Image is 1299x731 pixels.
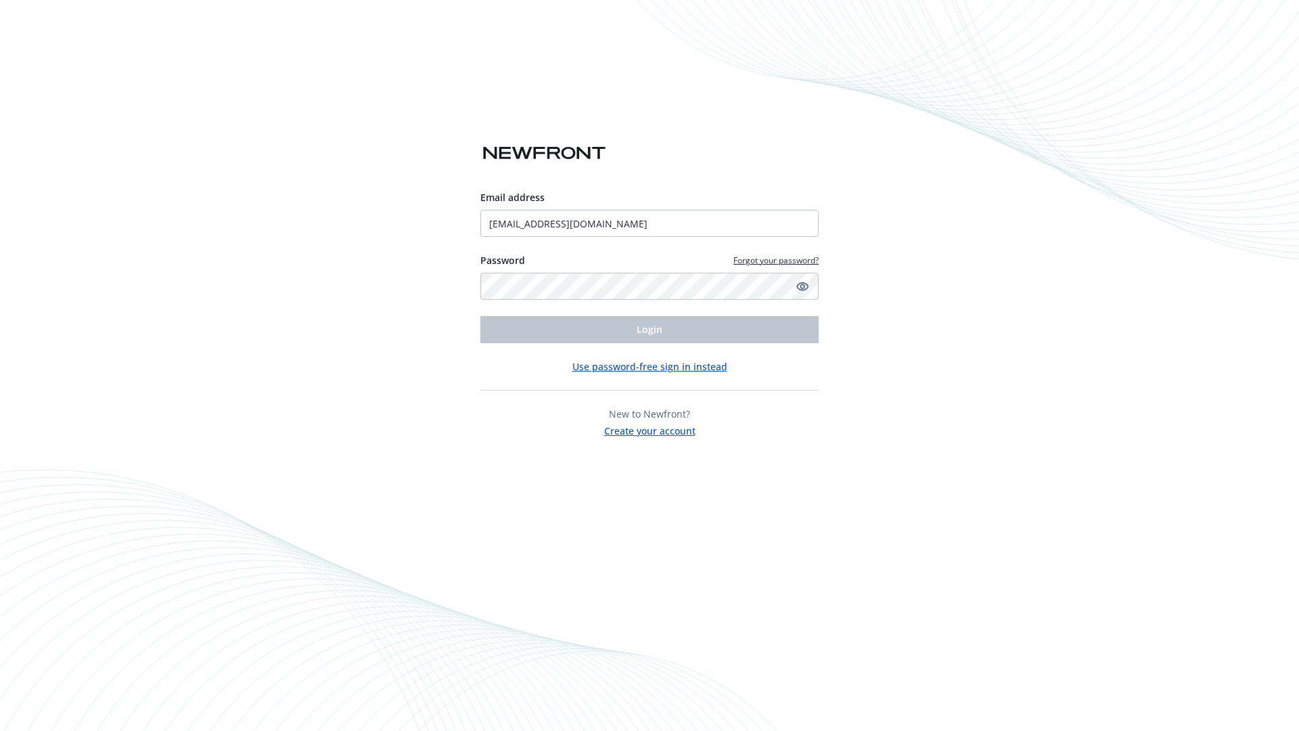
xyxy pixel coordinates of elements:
span: Login [637,323,662,336]
label: Password [480,253,525,267]
input: Enter your email [480,210,819,237]
span: Email address [480,191,545,204]
img: Newfront logo [480,141,608,165]
a: Show password [794,278,811,294]
button: Create your account [604,421,696,438]
button: Use password-free sign in instead [572,359,727,374]
a: Forgot your password? [733,254,819,266]
button: Login [480,316,819,343]
input: Enter your password [480,273,819,300]
span: New to Newfront? [609,407,690,420]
